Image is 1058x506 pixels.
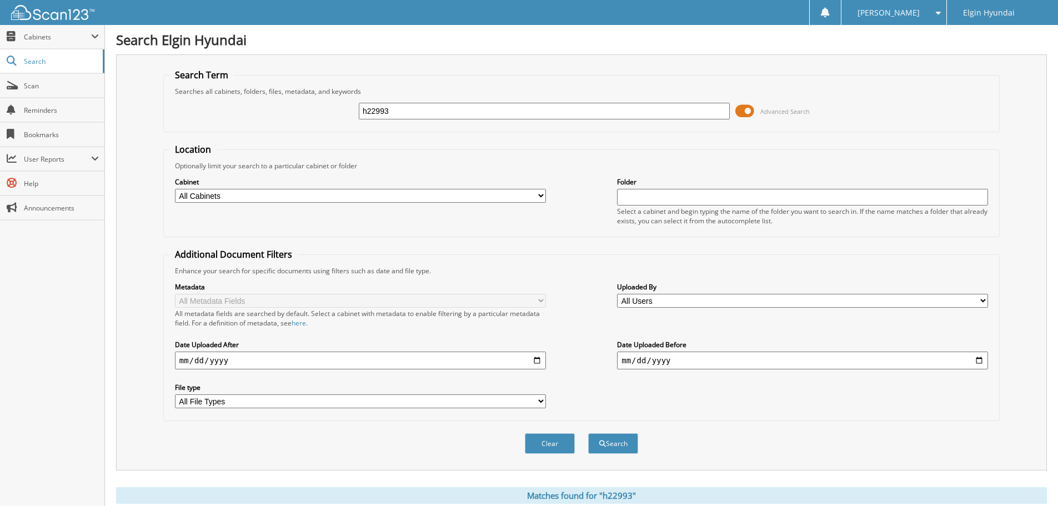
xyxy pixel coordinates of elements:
[175,177,546,187] label: Cabinet
[169,248,298,260] legend: Additional Document Filters
[116,487,1047,504] div: Matches found for "h22993"
[760,107,810,116] span: Advanced Search
[169,69,234,81] legend: Search Term
[116,31,1047,49] h1: Search Elgin Hyundai
[617,207,988,226] div: Select a cabinet and begin typing the name of the folder you want to search in. If the name match...
[963,9,1015,16] span: Elgin Hyundai
[175,352,546,369] input: start
[175,340,546,349] label: Date Uploaded After
[24,81,99,91] span: Scan
[617,340,988,349] label: Date Uploaded Before
[24,179,99,188] span: Help
[24,154,91,164] span: User Reports
[175,309,546,328] div: All metadata fields are searched by default. Select a cabinet with metadata to enable filtering b...
[24,57,97,66] span: Search
[169,87,994,96] div: Searches all cabinets, folders, files, metadata, and keywords
[169,266,994,275] div: Enhance your search for specific documents using filters such as date and file type.
[24,32,91,42] span: Cabinets
[292,318,306,328] a: here
[24,130,99,139] span: Bookmarks
[24,106,99,115] span: Reminders
[858,9,920,16] span: [PERSON_NAME]
[525,433,575,454] button: Clear
[24,203,99,213] span: Announcements
[11,5,94,20] img: scan123-logo-white.svg
[175,282,546,292] label: Metadata
[617,352,988,369] input: end
[169,161,994,171] div: Optionally limit your search to a particular cabinet or folder
[617,282,988,292] label: Uploaded By
[175,383,546,392] label: File type
[617,177,988,187] label: Folder
[588,433,638,454] button: Search
[169,143,217,156] legend: Location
